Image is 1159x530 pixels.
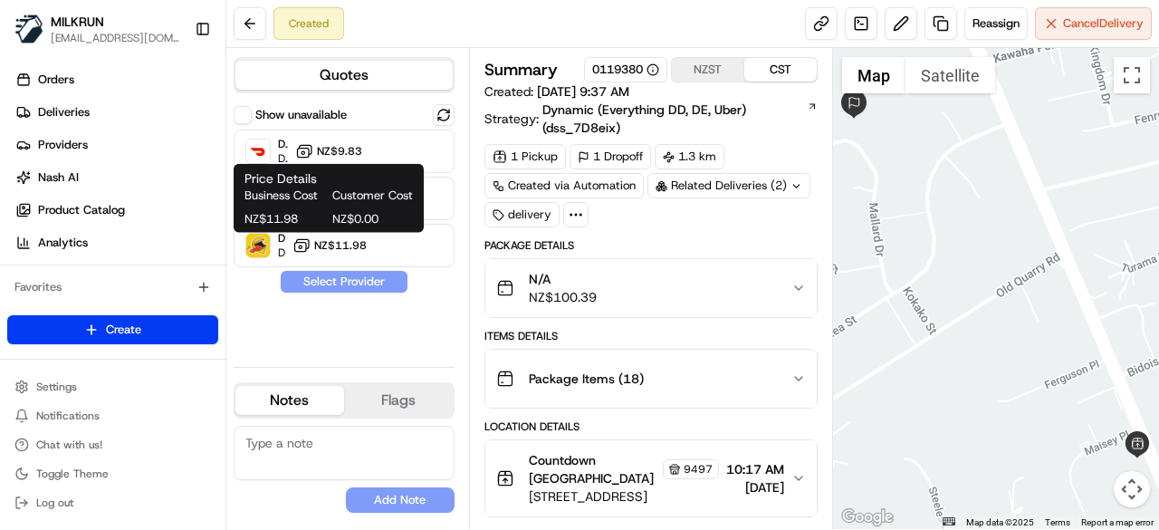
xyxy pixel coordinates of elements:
button: NZST [672,58,744,82]
span: 9497 [684,462,713,477]
div: Package Details [484,238,818,253]
span: Business Cost [244,188,325,204]
button: Settings [7,374,218,400]
span: Nash AI [38,169,79,186]
span: Providers [38,137,88,153]
span: Settings [36,380,77,394]
span: Analytics [38,235,88,251]
button: CST [744,58,817,82]
span: [STREET_ADDRESS] [529,487,719,506]
button: Show street map [842,57,905,93]
span: Orders [38,72,74,88]
span: Deliveries [38,104,90,120]
img: DoorDash Drive [246,140,270,163]
button: Keyboard shortcuts [943,517,955,525]
a: Analytics [7,228,225,257]
span: Package Items ( 18 ) [529,370,644,388]
div: 1 Dropoff [570,144,651,169]
span: NZ$0.00 [332,211,413,227]
button: Notifications [7,403,218,429]
button: Log out [7,490,218,516]
span: Countdown [GEOGRAPHIC_DATA] [529,451,659,487]
span: Toggle Theme [36,467,109,481]
a: Open this area in Google Maps (opens a new window) [838,506,897,529]
button: Package Items (18) [485,350,817,408]
a: Providers [7,130,225,159]
span: DoorDash Drive [278,137,288,151]
span: Created: [484,82,629,101]
button: Flags [344,386,453,415]
h1: Price Details [244,169,413,188]
span: Customer Cost [332,188,413,204]
button: Countdown [GEOGRAPHIC_DATA]9497[STREET_ADDRESS]10:17 AM[DATE] [485,440,817,516]
button: CancelDelivery [1035,7,1152,40]
button: 0119380 [592,62,659,78]
a: Created via Automation [484,173,644,198]
span: Log out [36,496,73,510]
button: MILKRUNMILKRUN[EMAIL_ADDRESS][DOMAIN_NAME] [7,7,187,51]
button: Create [7,315,218,344]
button: Chat with us! [7,432,218,458]
span: Dropoff ETA 1 hour [278,246,285,260]
span: NZ$100.39 [529,288,597,306]
button: MILKRUN [51,13,104,31]
button: Notes [235,386,344,415]
button: [EMAIL_ADDRESS][DOMAIN_NAME] [51,31,180,45]
span: Cancel Delivery [1063,15,1144,32]
span: Reassign [972,15,1020,32]
span: [DATE] [726,478,784,496]
a: Deliveries [7,98,225,127]
a: Terms (opens in new tab) [1045,517,1070,527]
h3: Summary [484,62,558,78]
a: Product Catalog [7,196,225,225]
div: Location Details [484,419,818,434]
span: 10:17 AM [726,460,784,478]
button: Map camera controls [1114,471,1150,507]
img: MILKRUN [14,14,43,43]
a: Nash AI [7,163,225,192]
span: Dropoff ETA 58 minutes [278,151,288,166]
label: Show unavailable [255,107,347,123]
button: Toggle Theme [7,461,218,487]
span: [DATE] 9:37 AM [537,83,629,100]
button: Toggle fullscreen view [1114,57,1150,93]
div: Strategy: [484,101,818,137]
span: DeliverEasy [278,231,285,246]
img: DeliverEasy [246,234,270,257]
div: Items Details [484,329,818,343]
span: Product Catalog [38,202,125,218]
span: N/A [529,270,597,288]
span: NZ$11.98 [244,211,325,227]
span: NZ$9.83 [317,144,362,159]
button: Show satellite imagery [905,57,995,93]
span: Chat with us! [36,438,102,452]
a: Dynamic (Everything DD, DE, Uber) (dss_7D8eix) [542,101,818,137]
button: N/ANZ$100.39 [485,259,817,317]
div: 1.3 km [655,144,724,169]
a: Report a map error [1081,517,1154,527]
div: Favorites [7,273,218,302]
span: Notifications [36,409,100,423]
div: Related Deliveries (2) [647,173,810,198]
div: delivery [484,202,560,227]
button: Reassign [964,7,1028,40]
span: Map data ©2025 [966,517,1034,527]
button: NZ$11.98 [292,236,367,255]
a: Orders [7,65,225,94]
span: Dynamic (Everything DD, DE, Uber) (dss_7D8eix) [542,101,805,137]
div: 1 Pickup [484,144,566,169]
button: Quotes [235,61,453,90]
span: Create [106,322,141,338]
button: NZ$9.83 [295,142,362,160]
span: NZ$11.98 [314,238,367,253]
img: Google [838,506,897,529]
